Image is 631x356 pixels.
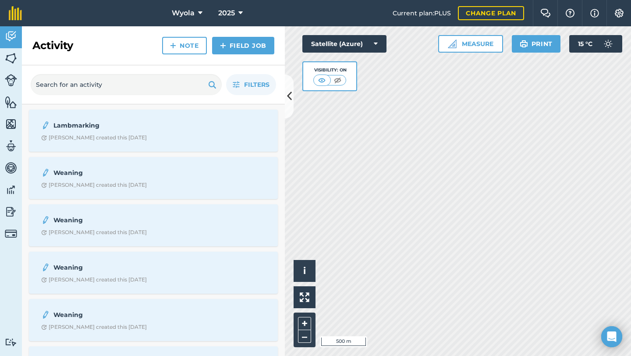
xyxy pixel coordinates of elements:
img: Clock with arrow pointing clockwise [41,135,47,141]
span: i [303,265,306,276]
a: WeaningClock with arrow pointing clockwise[PERSON_NAME] created this [DATE] [34,162,273,194]
img: svg+xml;base64,PHN2ZyB4bWxucz0iaHR0cDovL3d3dy53My5vcmcvMjAwMC9zdmciIHdpZHRoPSI1NiIgaGVpZ2h0PSI2MC... [5,52,17,65]
button: Print [512,35,561,53]
img: svg+xml;base64,PD94bWwgdmVyc2lvbj0iMS4wIiBlbmNvZGluZz0idXRmLTgiPz4KPCEtLSBHZW5lcmF0b3I6IEFkb2JlIE... [5,161,17,174]
button: i [294,260,315,282]
img: Clock with arrow pointing clockwise [41,277,47,283]
strong: Weaning [53,310,192,320]
img: svg+xml;base64,PD94bWwgdmVyc2lvbj0iMS4wIiBlbmNvZGluZz0idXRmLTgiPz4KPCEtLSBHZW5lcmF0b3I6IEFkb2JlIE... [41,310,50,320]
img: svg+xml;base64,PHN2ZyB4bWxucz0iaHR0cDovL3d3dy53My5vcmcvMjAwMC9zdmciIHdpZHRoPSIxNyIgaGVpZ2h0PSIxNy... [590,8,599,18]
img: svg+xml;base64,PD94bWwgdmVyc2lvbj0iMS4wIiBlbmNvZGluZz0idXRmLTgiPz4KPCEtLSBHZW5lcmF0b3I6IEFkb2JlIE... [5,74,17,86]
img: svg+xml;base64,PD94bWwgdmVyc2lvbj0iMS4wIiBlbmNvZGluZz0idXRmLTgiPz4KPCEtLSBHZW5lcmF0b3I6IEFkb2JlIE... [5,183,17,196]
span: Current plan : PLUS [393,8,451,18]
a: Field Job [212,37,274,54]
img: svg+xml;base64,PD94bWwgdmVyc2lvbj0iMS4wIiBlbmNvZGluZz0idXRmLTgiPz4KPCEtLSBHZW5lcmF0b3I6IEFkb2JlIE... [5,205,17,218]
img: Clock with arrow pointing clockwise [41,230,47,235]
span: Wyola [172,8,195,18]
img: svg+xml;base64,PHN2ZyB4bWxucz0iaHR0cDovL3d3dy53My5vcmcvMjAwMC9zdmciIHdpZHRoPSI1MCIgaGVpZ2h0PSI0MC... [316,76,327,85]
button: Measure [438,35,503,53]
div: Open Intercom Messenger [601,326,622,347]
span: Filters [244,80,269,89]
button: 15 °C [569,35,622,53]
div: [PERSON_NAME] created this [DATE] [41,324,147,331]
div: [PERSON_NAME] created this [DATE] [41,229,147,236]
button: + [298,317,311,330]
img: svg+xml;base64,PD94bWwgdmVyc2lvbj0iMS4wIiBlbmNvZGluZz0idXRmLTgiPz4KPCEtLSBHZW5lcmF0b3I6IEFkb2JlIE... [5,139,17,153]
a: WeaningClock with arrow pointing clockwise[PERSON_NAME] created this [DATE] [34,210,273,241]
img: fieldmargin Logo [9,6,22,20]
img: svg+xml;base64,PD94bWwgdmVyc2lvbj0iMS4wIiBlbmNvZGluZz0idXRmLTgiPz4KPCEtLSBHZW5lcmF0b3I6IEFkb2JlIE... [41,215,50,225]
img: Clock with arrow pointing clockwise [41,324,47,330]
img: svg+xml;base64,PHN2ZyB4bWxucz0iaHR0cDovL3d3dy53My5vcmcvMjAwMC9zdmciIHdpZHRoPSI1NiIgaGVpZ2h0PSI2MC... [5,117,17,131]
a: LambmarkingClock with arrow pointing clockwise[PERSON_NAME] created this [DATE] [34,115,273,146]
input: Search for an activity [31,74,222,95]
img: A cog icon [614,9,624,18]
strong: Weaning [53,168,192,178]
img: svg+xml;base64,PD94bWwgdmVyc2lvbj0iMS4wIiBlbmNvZGluZz0idXRmLTgiPz4KPCEtLSBHZW5lcmF0b3I6IEFkb2JlIE... [41,262,50,273]
strong: Weaning [53,263,192,272]
img: svg+xml;base64,PD94bWwgdmVyc2lvbj0iMS4wIiBlbmNvZGluZz0idXRmLTgiPz4KPCEtLSBHZW5lcmF0b3I6IEFkb2JlIE... [599,35,617,53]
img: Clock with arrow pointing clockwise [41,182,47,188]
img: svg+xml;base64,PD94bWwgdmVyc2lvbj0iMS4wIiBlbmNvZGluZz0idXRmLTgiPz4KPCEtLSBHZW5lcmF0b3I6IEFkb2JlIE... [41,120,50,131]
span: 2025 [218,8,235,18]
img: svg+xml;base64,PHN2ZyB4bWxucz0iaHR0cDovL3d3dy53My5vcmcvMjAwMC9zdmciIHdpZHRoPSI1NiIgaGVpZ2h0PSI2MC... [5,96,17,109]
img: svg+xml;base64,PHN2ZyB4bWxucz0iaHR0cDovL3d3dy53My5vcmcvMjAwMC9zdmciIHdpZHRoPSIxOSIgaGVpZ2h0PSIyNC... [520,39,528,49]
h2: Activity [32,39,73,53]
img: Ruler icon [448,39,457,48]
img: svg+xml;base64,PHN2ZyB4bWxucz0iaHR0cDovL3d3dy53My5vcmcvMjAwMC9zdmciIHdpZHRoPSIxNCIgaGVpZ2h0PSIyNC... [170,40,176,51]
img: Two speech bubbles overlapping with the left bubble in the forefront [540,9,551,18]
div: Visibility: On [313,67,347,74]
a: WeaningClock with arrow pointing clockwise[PERSON_NAME] created this [DATE] [34,257,273,288]
button: Satellite (Azure) [302,35,386,53]
button: – [298,330,311,343]
div: [PERSON_NAME] created this [DATE] [41,182,147,189]
button: Filters [226,74,276,95]
img: svg+xml;base64,PD94bWwgdmVyc2lvbj0iMS4wIiBlbmNvZGluZz0idXRmLTgiPz4KPCEtLSBHZW5lcmF0b3I6IEFkb2JlIE... [5,30,17,43]
img: svg+xml;base64,PHN2ZyB4bWxucz0iaHR0cDovL3d3dy53My5vcmcvMjAwMC9zdmciIHdpZHRoPSI1MCIgaGVpZ2h0PSI0MC... [332,76,343,85]
img: Four arrows, one pointing top left, one top right, one bottom right and the last bottom left [300,292,309,302]
strong: Weaning [53,215,192,225]
img: svg+xml;base64,PHN2ZyB4bWxucz0iaHR0cDovL3d3dy53My5vcmcvMjAwMC9zdmciIHdpZHRoPSIxNCIgaGVpZ2h0PSIyNC... [220,40,226,51]
strong: Lambmarking [53,121,192,130]
img: svg+xml;base64,PD94bWwgdmVyc2lvbj0iMS4wIiBlbmNvZGluZz0idXRmLTgiPz4KPCEtLSBHZW5lcmF0b3I6IEFkb2JlIE... [5,228,17,240]
span: 15 ° C [578,35,592,53]
div: [PERSON_NAME] created this [DATE] [41,134,147,141]
img: svg+xml;base64,PD94bWwgdmVyc2lvbj0iMS4wIiBlbmNvZGluZz0idXRmLTgiPz4KPCEtLSBHZW5lcmF0b3I6IEFkb2JlIE... [41,167,50,178]
a: Note [162,37,207,54]
div: [PERSON_NAME] created this [DATE] [41,276,147,283]
a: Change plan [458,6,524,20]
img: A question mark icon [565,9,575,18]
img: svg+xml;base64,PHN2ZyB4bWxucz0iaHR0cDovL3d3dy53My5vcmcvMjAwMC9zdmciIHdpZHRoPSIxOSIgaGVpZ2h0PSIyNC... [208,79,216,90]
a: WeaningClock with arrow pointing clockwise[PERSON_NAME] created this [DATE] [34,304,273,336]
img: svg+xml;base64,PD94bWwgdmVyc2lvbj0iMS4wIiBlbmNvZGluZz0idXRmLTgiPz4KPCEtLSBHZW5lcmF0b3I6IEFkb2JlIE... [5,338,17,346]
